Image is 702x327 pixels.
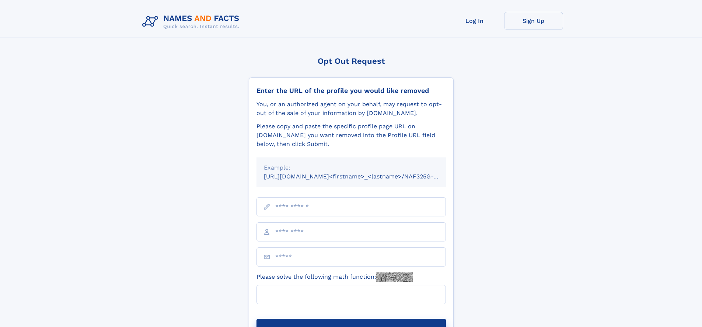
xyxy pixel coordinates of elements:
[445,12,504,30] a: Log In
[504,12,563,30] a: Sign Up
[256,272,413,282] label: Please solve the following math function:
[139,12,245,32] img: Logo Names and Facts
[249,56,454,66] div: Opt Out Request
[256,87,446,95] div: Enter the URL of the profile you would like removed
[256,122,446,149] div: Please copy and paste the specific profile page URL on [DOMAIN_NAME] you want removed into the Pr...
[264,173,460,180] small: [URL][DOMAIN_NAME]<firstname>_<lastname>/NAF325G-xxxxxxxx
[264,163,439,172] div: Example:
[256,100,446,118] div: You, or an authorized agent on your behalf, may request to opt-out of the sale of your informatio...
